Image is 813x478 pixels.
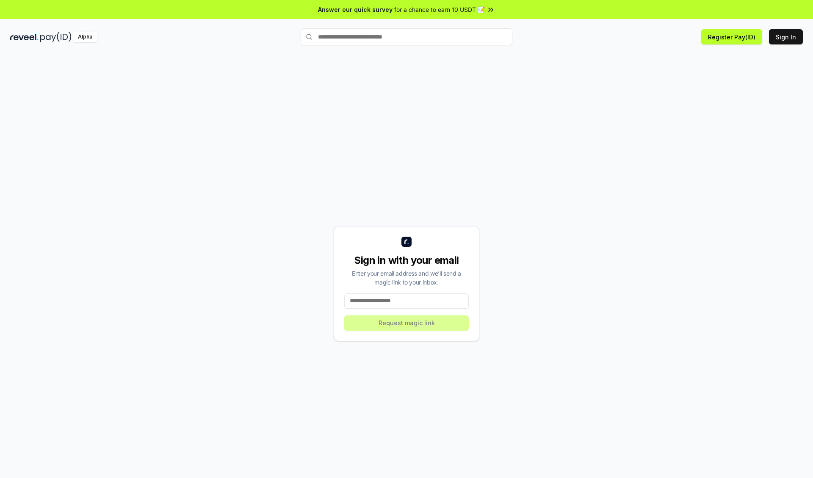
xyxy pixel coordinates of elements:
div: Enter your email address and we’ll send a magic link to your inbox. [344,269,469,287]
div: Sign in with your email [344,254,469,267]
img: reveel_dark [10,32,39,42]
button: Register Pay(ID) [701,29,762,44]
button: Sign In [769,29,803,44]
span: for a chance to earn 10 USDT 📝 [394,5,485,14]
div: Alpha [73,32,97,42]
span: Answer our quick survey [318,5,393,14]
img: logo_small [401,237,412,247]
img: pay_id [40,32,72,42]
